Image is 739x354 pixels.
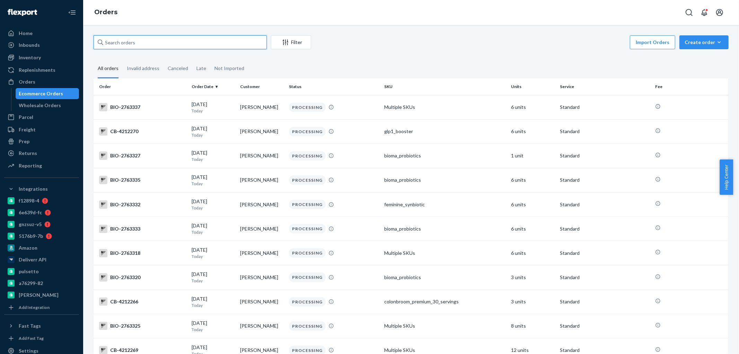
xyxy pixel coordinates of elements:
button: Open notifications [697,6,711,19]
td: 6 units [509,119,557,144]
div: Returns [19,150,37,157]
p: Today [192,108,235,114]
div: bioma_probiotics [384,176,506,183]
td: [PERSON_NAME] [237,119,286,144]
div: Ecommerce Orders [19,90,63,97]
button: Create order [679,35,729,49]
div: [DATE] [192,149,235,162]
a: pulsetto [4,266,79,277]
a: [PERSON_NAME] [4,290,79,301]
p: Standard [560,322,650,329]
a: Reporting [4,160,79,171]
div: 6e639d-fc [19,209,42,216]
a: Add Integration [4,303,79,312]
td: Multiple SKUs [381,95,509,119]
div: Customer [240,84,283,89]
td: [PERSON_NAME] [237,144,286,168]
th: Fee [652,78,729,95]
a: gnzsuz-v5 [4,219,79,230]
div: gnzsuz-v5 [19,221,42,228]
div: Orders [19,78,35,85]
div: Add Fast Tag [19,335,44,341]
p: Today [192,302,235,308]
ol: breadcrumbs [89,2,123,23]
div: Invalid address [127,59,159,77]
a: Home [4,28,79,39]
td: Multiple SKUs [381,241,509,265]
td: [PERSON_NAME] [237,241,286,265]
button: Open Search Box [682,6,696,19]
p: Today [192,278,235,284]
a: Inventory [4,52,79,63]
div: Integrations [19,185,48,192]
button: Import Orders [630,35,675,49]
th: Order [94,78,189,95]
div: PROCESSING [289,321,326,331]
div: Not Imported [214,59,244,77]
button: Filter [271,35,311,49]
td: 6 units [509,95,557,119]
div: [DATE] [192,174,235,187]
div: glp1_booster [384,128,506,135]
div: PROCESSING [289,297,326,306]
p: Standard [560,176,650,183]
div: [DATE] [192,295,235,308]
div: feminine_synbiotic [384,201,506,208]
td: [PERSON_NAME] [237,265,286,290]
th: Units [509,78,557,95]
div: 5176b9-7b [19,233,43,240]
p: Today [192,181,235,187]
div: BIO-2763335 [99,176,186,184]
button: Open account menu [713,6,727,19]
div: PROCESSING [289,127,326,136]
td: 6 units [509,217,557,241]
div: [DATE] [192,101,235,114]
div: pulsetto [19,268,39,275]
p: Standard [560,104,650,111]
a: 6e639d-fc [4,207,79,218]
div: a76299-82 [19,280,43,287]
div: [PERSON_NAME] [19,292,59,299]
div: Canceled [168,59,188,77]
p: Standard [560,250,650,257]
div: [DATE] [192,271,235,284]
th: Service [557,78,652,95]
th: SKU [381,78,509,95]
td: 3 units [509,290,557,314]
a: Replenishments [4,64,79,76]
td: 3 units [509,265,557,290]
th: Order Date [189,78,238,95]
div: Late [196,59,206,77]
td: 6 units [509,241,557,265]
div: CB-4212270 [99,127,186,136]
div: BIO-2763318 [99,249,186,257]
div: All orders [98,59,118,78]
div: PROCESSING [289,224,326,233]
td: 6 units [509,192,557,217]
div: Wholesale Orders [19,102,61,109]
td: [PERSON_NAME] [237,192,286,217]
a: Prep [4,136,79,147]
img: Flexport logo [8,9,37,16]
div: Home [19,30,33,37]
button: Help Center [720,159,733,195]
a: Inbounds [4,40,79,51]
div: Deliverr API [19,256,46,263]
p: Standard [560,347,650,354]
div: Freight [19,126,36,133]
td: [PERSON_NAME] [237,217,286,241]
p: Standard [560,298,650,305]
td: [PERSON_NAME] [237,95,286,119]
div: bioma_probiotics [384,225,506,232]
div: Reporting [19,162,42,169]
a: Returns [4,148,79,159]
div: bioma_probiotics [384,274,506,281]
p: Standard [560,225,650,232]
div: PROCESSING [289,103,326,112]
div: Fast Tags [19,322,41,329]
div: Inbounds [19,42,40,49]
td: [PERSON_NAME] [237,314,286,338]
div: BIO-2763325 [99,322,186,330]
td: [PERSON_NAME] [237,168,286,192]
